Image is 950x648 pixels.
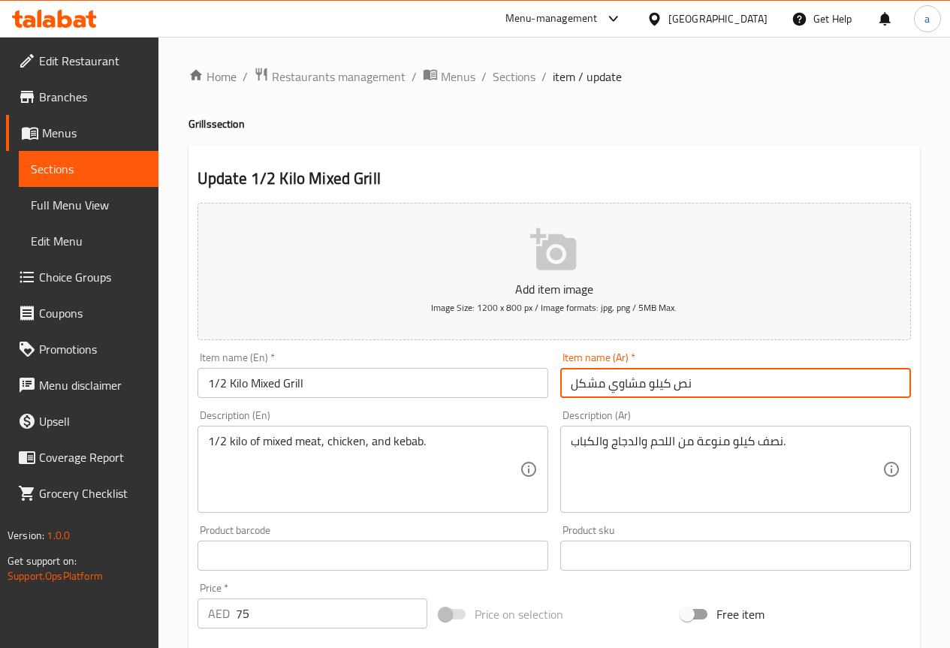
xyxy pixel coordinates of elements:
[8,566,103,586] a: Support.OpsPlatform
[553,68,622,86] span: item / update
[42,124,146,142] span: Menus
[208,434,520,505] textarea: 1/2 kilo of mixed meat, chicken, and kebab.
[19,223,158,259] a: Edit Menu
[6,295,158,331] a: Coupons
[412,68,417,86] li: /
[39,340,146,358] span: Promotions
[221,280,888,298] p: Add item image
[39,304,146,322] span: Coupons
[6,403,158,439] a: Upsell
[39,52,146,70] span: Edit Restaurant
[208,604,230,622] p: AED
[560,541,911,571] input: Please enter product sku
[198,368,548,398] input: Enter name En
[39,376,146,394] span: Menu disclaimer
[198,203,911,340] button: Add item imageImage Size: 1200 x 800 px / Image formats: jpg, png / 5MB Max.
[39,412,146,430] span: Upsell
[541,68,547,86] li: /
[423,67,475,86] a: Menus
[39,268,146,286] span: Choice Groups
[571,434,882,505] textarea: نصف كيلو منوعة من اللحم والدجاج والكباب.
[481,68,487,86] li: /
[39,448,146,466] span: Coverage Report
[560,368,911,398] input: Enter name Ar
[19,187,158,223] a: Full Menu View
[236,598,427,628] input: Please enter price
[8,526,44,545] span: Version:
[6,259,158,295] a: Choice Groups
[493,68,535,86] a: Sections
[31,160,146,178] span: Sections
[441,68,475,86] span: Menus
[6,475,158,511] a: Grocery Checklist
[475,605,563,623] span: Price on selection
[198,541,548,571] input: Please enter product barcode
[6,331,158,367] a: Promotions
[188,68,237,86] a: Home
[31,232,146,250] span: Edit Menu
[6,439,158,475] a: Coverage Report
[254,67,406,86] a: Restaurants management
[6,79,158,115] a: Branches
[243,68,248,86] li: /
[716,605,765,623] span: Free item
[19,151,158,187] a: Sections
[505,10,598,28] div: Menu-management
[198,167,911,190] h2: Update 1/2 Kilo Mixed Grill
[188,116,920,131] h4: Grills section
[188,67,920,86] nav: breadcrumb
[6,367,158,403] a: Menu disclaimer
[8,551,77,571] span: Get support on:
[6,115,158,151] a: Menus
[47,526,70,545] span: 1.0.0
[6,43,158,79] a: Edit Restaurant
[39,484,146,502] span: Grocery Checklist
[431,299,677,316] span: Image Size: 1200 x 800 px / Image formats: jpg, png / 5MB Max.
[39,88,146,106] span: Branches
[272,68,406,86] span: Restaurants management
[924,11,930,27] span: a
[668,11,768,27] div: [GEOGRAPHIC_DATA]
[31,196,146,214] span: Full Menu View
